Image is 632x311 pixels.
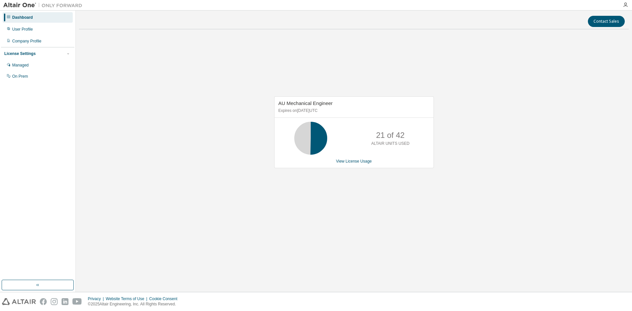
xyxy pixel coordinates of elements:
div: Company Profile [12,39,41,44]
img: facebook.svg [40,298,47,305]
button: Contact Sales [588,16,625,27]
div: User Profile [12,27,33,32]
div: Managed [12,63,29,68]
div: License Settings [4,51,36,56]
a: View License Usage [336,159,372,164]
span: AU Mechanical Engineer [278,100,333,106]
div: Website Terms of Use [106,296,149,301]
div: On Prem [12,74,28,79]
img: altair_logo.svg [2,298,36,305]
img: linkedin.svg [62,298,68,305]
img: Altair One [3,2,86,9]
img: youtube.svg [72,298,82,305]
p: © 2025 Altair Engineering, Inc. All Rights Reserved. [88,301,181,307]
div: Dashboard [12,15,33,20]
p: 21 of 42 [376,130,405,141]
p: Expires on [DATE] UTC [278,108,428,114]
img: instagram.svg [51,298,58,305]
div: Cookie Consent [149,296,181,301]
div: Privacy [88,296,106,301]
p: ALTAIR UNITS USED [371,141,409,146]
